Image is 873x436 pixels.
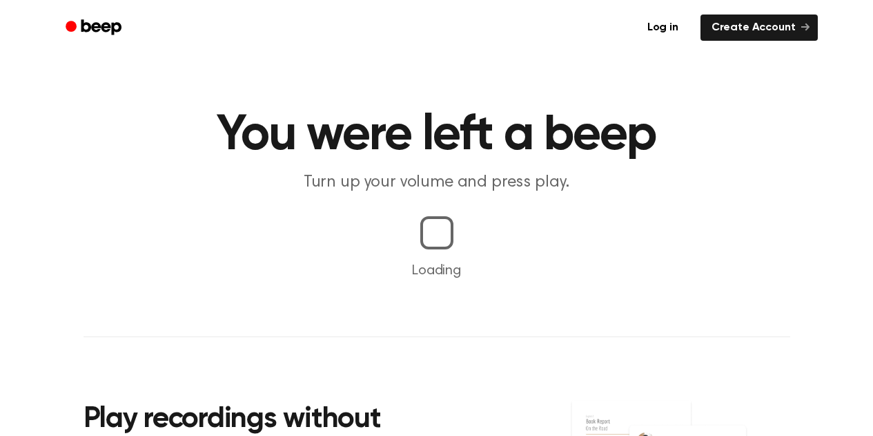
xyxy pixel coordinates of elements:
[700,15,818,41] a: Create Account
[634,12,692,44] a: Log in
[56,15,134,41] a: Beep
[17,260,856,281] p: Loading
[172,171,702,194] p: Turn up your volume and press play.
[84,111,790,160] h1: You were left a beep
